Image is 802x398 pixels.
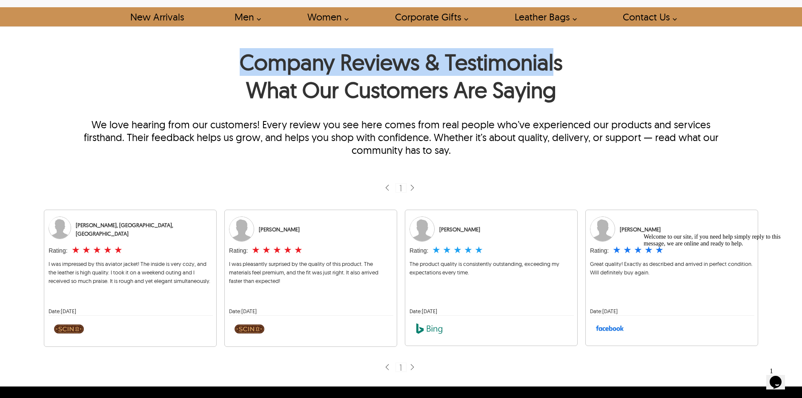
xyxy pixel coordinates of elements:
[432,246,441,254] label: 1 rating
[49,246,67,255] div: Rating:
[76,118,726,156] p: We love hearing from our customers! Every review you see here comes from real people who’ve exper...
[475,246,483,254] label: 5 rating
[3,3,140,17] span: Welcome to our site, if you need help simply reply to this message, we are online and ready to help.
[613,7,682,26] a: contact-us
[443,246,451,254] label: 2 rating
[114,246,123,254] label: 5 rating
[395,183,407,193] div: 1
[229,308,257,314] span: Date: [DATE]
[384,363,390,372] img: sprite-icon
[410,308,437,314] span: Date: [DATE]
[298,7,353,26] a: Shop Women Leather Jackets
[54,320,84,338] img: SCIN
[415,320,444,337] img: bing
[294,246,303,254] label: 5 rating
[453,246,462,254] label: 3 rating
[49,308,76,314] span: Date: [DATE]
[590,216,615,242] img: User
[590,260,753,276] span: Great quality! Exactly as described and arrived in perfect condition. Will definitely buy again.
[464,246,473,254] label: 4 rating
[259,225,300,234] div: [PERSON_NAME]
[410,216,435,242] img: User
[49,260,210,284] span: I was impressed by this aviator jacket! The inside is very cozy, and the leather is high quality....
[229,216,254,242] img: User
[410,260,559,276] span: The product quality is consistently outstanding, exceeding my expectations every time.
[409,363,415,372] img: sprite-icon
[385,7,473,26] a: Shop Leather Corporate Gifts
[235,320,264,338] img: SCIN
[82,246,91,254] label: 2 rating
[76,221,212,238] div: [PERSON_NAME], [GEOGRAPHIC_DATA], [GEOGRAPHIC_DATA]
[395,363,407,372] div: 1
[596,320,624,337] img: facebook
[262,246,271,254] label: 2 rating
[634,246,642,254] label: 3 rating
[225,7,266,26] a: shop men's leather jackets
[590,246,609,255] div: Rating:
[229,260,378,284] span: I was pleasantly surprised by the quality of this product. The materials feel premium, and the fi...
[72,246,80,254] label: 1 rating
[103,246,112,254] label: 4 rating
[613,246,621,254] label: 1 rating
[273,246,281,254] label: 3 rating
[620,225,661,234] div: [PERSON_NAME]
[3,3,157,17] div: Welcome to our site, if you need help simply reply to this message, we are online and ready to help.
[93,246,101,254] label: 3 rating
[284,246,292,254] label: 4 rating
[384,184,390,192] img: sprite-icon
[590,308,618,314] span: Date: [DATE]
[505,7,581,26] a: Shop Leather Bags
[640,230,793,360] iframe: chat widget
[766,364,793,389] iframe: chat widget
[409,184,415,192] img: sprite-icon
[410,246,428,255] div: Rating:
[120,7,193,26] a: Shop New Arrivals
[439,225,480,234] div: [PERSON_NAME]
[623,246,632,254] label: 2 rating
[49,216,71,239] img: User
[252,246,260,254] label: 1 rating
[229,246,248,255] div: Rating:
[76,48,726,108] h1: Company Reviews & Testimonials What Our Customers Are Saying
